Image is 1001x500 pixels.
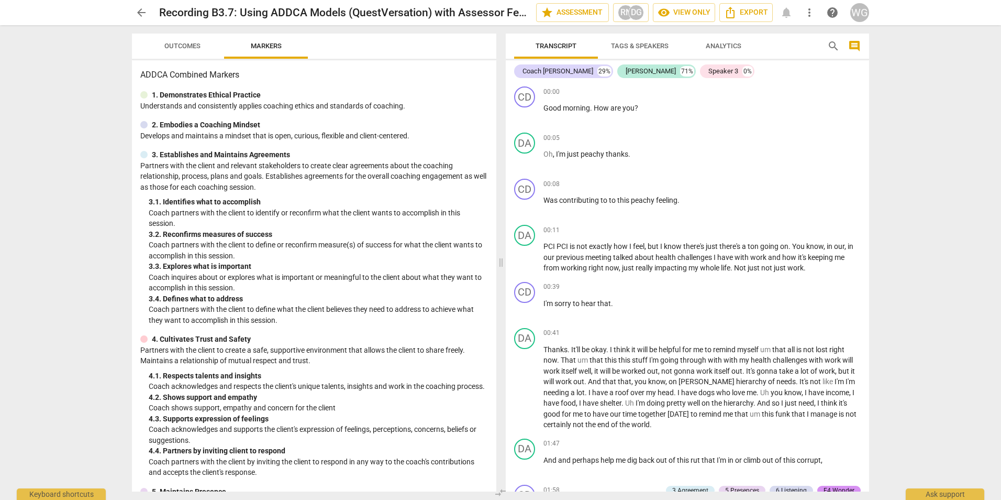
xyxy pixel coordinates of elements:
span: not [576,242,589,251]
p: Coach inquires about or explores what is important or meaningful to the client about what they wa... [149,272,488,294]
span: going [760,242,780,251]
span: I [588,388,592,397]
span: 00:00 [543,88,560,96]
span: a [795,367,800,375]
span: , [644,242,648,251]
span: that [597,299,611,308]
span: not [761,264,774,272]
span: I [817,399,821,407]
span: itself [714,367,731,375]
span: me [693,345,705,354]
span: out [647,367,658,375]
span: from [543,264,561,272]
span: helpful [659,345,682,354]
span: of [810,367,819,375]
span: hear [581,299,597,308]
span: that [590,356,605,364]
span: you [635,377,648,386]
span: have [583,399,600,407]
span: it's [839,399,847,407]
span: , [619,264,622,272]
span: . [753,399,757,407]
div: 3. 3. Explores what is important [149,261,488,272]
span: ? [635,104,638,112]
span: feel [633,242,644,251]
span: hierarchy [736,377,768,386]
span: . [606,345,610,354]
span: lot [800,367,810,375]
span: with [735,253,750,262]
span: I [610,345,614,354]
span: doing [647,399,666,407]
span: just [785,399,798,407]
span: through [680,356,708,364]
div: 3. 1. Identifies what to accomplish [149,197,488,208]
span: . [585,388,588,397]
span: work [696,367,714,375]
span: dogs [698,388,716,397]
span: remind [713,345,737,354]
span: whole [700,264,721,272]
div: [PERSON_NAME] [626,66,676,77]
span: know [648,377,665,386]
span: it [851,367,855,375]
div: Change speaker [514,179,535,200]
span: PCI [543,242,557,251]
span: , [802,388,805,397]
span: health [751,356,773,364]
span: I [677,388,681,397]
span: and [768,253,782,262]
span: needing [543,388,571,397]
div: 4. 1. Respects talents and insights [149,371,488,382]
span: Filler word [760,345,772,354]
span: think [821,399,839,407]
span: , [576,399,579,407]
span: , [658,367,661,375]
span: itself [561,367,579,375]
span: I [660,242,664,251]
span: . [788,242,792,251]
span: peachy [581,150,606,158]
div: 29% [597,66,611,77]
span: my [739,356,751,364]
span: , [553,150,556,158]
span: Thanks [543,345,568,354]
span: it [594,367,600,375]
span: think [614,345,631,354]
span: Filler word [760,388,771,397]
span: contributing [559,196,600,204]
span: are [610,104,622,112]
span: life [721,264,730,272]
span: is [570,242,576,251]
span: 00:39 [543,282,560,291]
span: thanks [606,150,628,158]
span: me [747,388,757,397]
span: me [835,253,844,262]
div: 71% [680,66,694,77]
div: 3. 4. Defines what to address [149,294,488,305]
span: how [614,242,629,251]
span: exactly [589,242,614,251]
span: Outcomes [164,42,201,50]
span: hierarchy [724,399,753,407]
span: . [677,196,680,204]
span: Analytics [706,42,741,50]
span: Filler word [577,356,590,364]
span: . [584,377,588,386]
span: , [844,242,848,251]
span: star [541,6,553,19]
button: Export [719,3,773,22]
p: Coach partners with the client to define or reconfirm measure(s) of success for what the client w... [149,240,488,261]
div: 4. 2. Shows support and empathy [149,392,488,403]
span: our [834,242,844,251]
div: 3. 2. Reconfirms measures of success [149,229,488,240]
span: in [848,242,853,251]
p: Develops and maintains a mindset that is open, curious, flexible and client-centered. [140,131,488,142]
span: myself [737,345,760,354]
div: Change speaker [514,86,535,107]
span: be [649,345,659,354]
span: have [592,388,609,397]
span: with [809,356,825,364]
span: work [543,367,561,375]
span: That [561,356,577,364]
